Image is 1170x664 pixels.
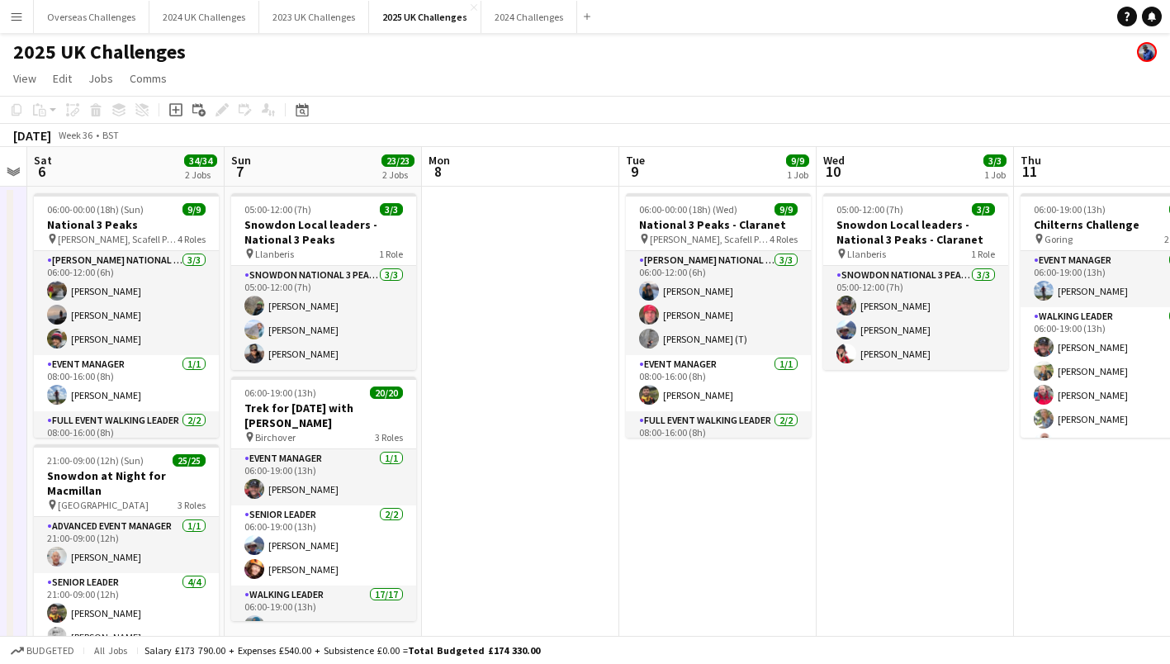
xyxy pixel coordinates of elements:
[53,71,72,86] span: Edit
[144,644,540,657] div: Salary £173 790.00 + Expenses £540.00 + Subsistence £0.00 =
[102,129,119,141] div: BST
[26,645,74,657] span: Budgeted
[1137,42,1157,62] app-user-avatar: Andy Baker
[13,40,186,64] h1: 2025 UK Challenges
[13,127,51,144] div: [DATE]
[408,644,540,657] span: Total Budgeted £174 330.00
[481,1,577,33] button: 2024 Challenges
[369,1,481,33] button: 2025 UK Challenges
[46,68,78,89] a: Edit
[13,71,36,86] span: View
[123,68,173,89] a: Comms
[91,644,130,657] span: All jobs
[34,1,149,33] button: Overseas Challenges
[8,642,77,660] button: Budgeted
[7,68,43,89] a: View
[54,129,96,141] span: Week 36
[259,1,369,33] button: 2023 UK Challenges
[149,1,259,33] button: 2024 UK Challenges
[88,71,113,86] span: Jobs
[82,68,120,89] a: Jobs
[130,71,167,86] span: Comms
